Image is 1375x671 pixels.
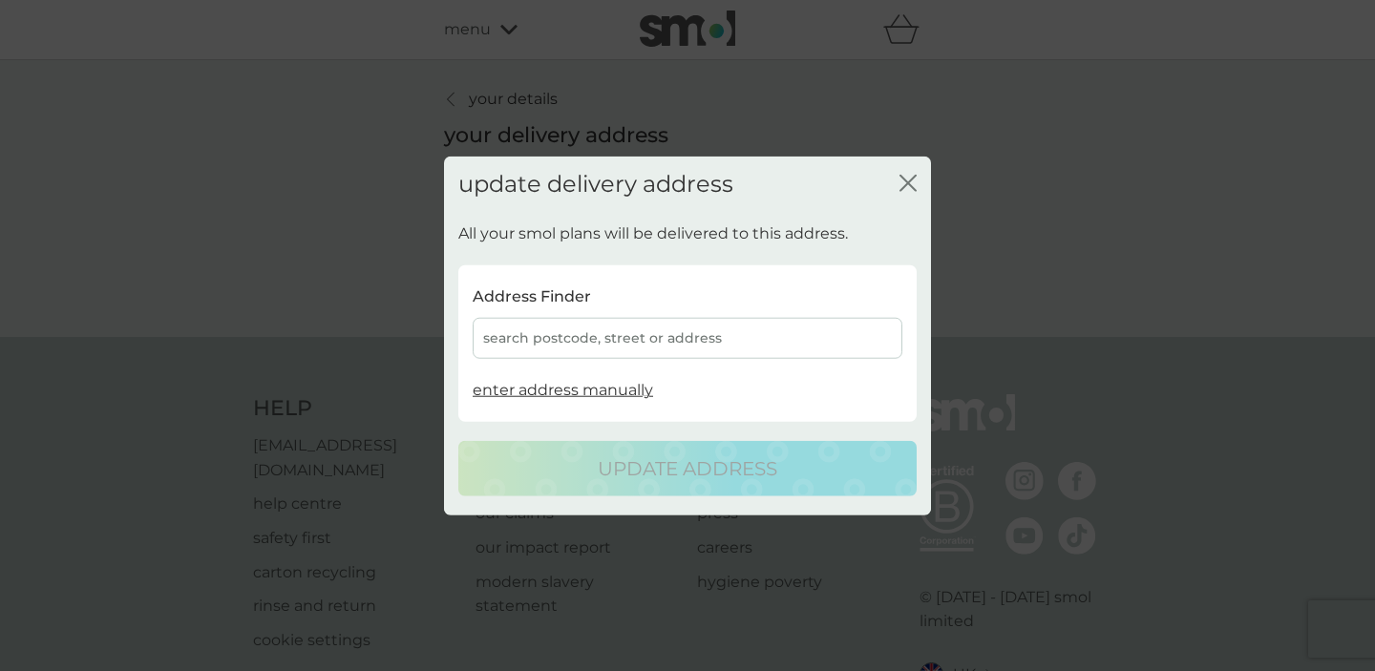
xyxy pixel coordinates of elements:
button: update address [458,441,917,496]
span: enter address manually [473,381,653,399]
div: search postcode, street or address [473,318,902,359]
p: Address Finder [473,284,591,309]
button: enter address manually [473,378,653,403]
button: close [899,174,917,194]
p: update address [598,453,777,484]
p: All your smol plans will be delivered to this address. [458,221,848,246]
h2: update delivery address [458,170,733,198]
